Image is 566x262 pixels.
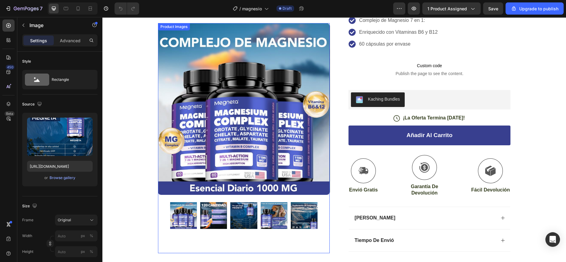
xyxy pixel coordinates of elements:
[252,198,293,204] p: [PERSON_NAME]
[58,217,71,223] span: Original
[257,23,335,31] p: 60 cápsulas por envase
[239,5,241,12] span: /
[79,248,87,255] button: %
[79,232,87,240] button: %
[488,6,498,11] span: Save
[246,109,408,128] button: Añadir Al Carrito
[22,233,32,239] label: Width
[266,79,297,85] div: Kaching Bundles
[483,2,503,15] button: Save
[253,79,261,86] img: KachingBundles.png
[427,5,467,12] span: 1 product assigned
[49,175,76,181] button: Browse gallery
[81,233,85,239] div: px
[369,170,407,176] p: Fácil Devolución
[50,175,75,181] div: Browse gallery
[383,244,421,261] img: gempages_585715329611596635-d6fe95eb-0149-4680-af34-79aefe85b4c4.png
[249,75,302,90] button: Kaching Bundles
[40,5,43,12] p: 7
[22,217,33,223] label: Frame
[337,244,376,261] img: gempages_585715329611596635-82bd6eb0-928e-47ed-9f1b-426e9c9c4f0c.png
[283,6,292,11] span: Draft
[251,45,403,52] span: Custom code
[115,2,139,15] div: Undo/Redo
[5,111,15,116] div: Beta
[55,215,98,226] button: Original
[102,17,566,262] iframe: Design area
[251,53,403,60] span: Publish the page to see the content.
[292,244,330,261] img: gempages_585715329611596635-57fe641b-b734-4f2b-972f-fe78fcb7590c.png
[2,2,45,15] button: 7
[30,37,47,44] p: Settings
[252,220,292,227] p: Tiempo De Envió
[88,248,95,255] button: px
[27,161,93,172] input: https://example.com/image.jpg
[55,246,98,257] input: px%
[60,37,81,44] p: Advanced
[257,12,335,19] p: Enriquecido con Vitaminas B6 y B12
[29,22,81,29] p: Image
[27,118,93,156] img: preview-image
[22,202,38,210] div: Size
[242,5,262,12] span: magnesio
[22,59,31,64] div: Style
[52,73,89,87] div: Rectangle
[304,115,350,122] div: Añadir Al Carrito
[511,5,558,12] div: Upgrade to publish
[545,232,560,247] div: Open Intercom Messenger
[90,233,93,239] div: %
[88,232,95,240] button: px
[90,249,93,254] div: %
[506,2,564,15] button: Upgrade to publish
[247,170,275,176] p: Envió Gratis
[22,100,43,109] div: Source
[246,244,284,261] img: gempages_585715329611596635-0e851d89-6525-4b5b-94b3-b69df7e31445.png
[422,2,481,15] button: 1 product assigned
[298,167,346,179] p: Garantía De Devolución
[44,174,48,181] span: or
[81,249,85,254] div: px
[55,230,98,241] input: px%
[300,98,362,104] p: ¡La Oferta Termina [DATE]!
[6,65,15,70] div: 450
[22,249,33,254] label: Height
